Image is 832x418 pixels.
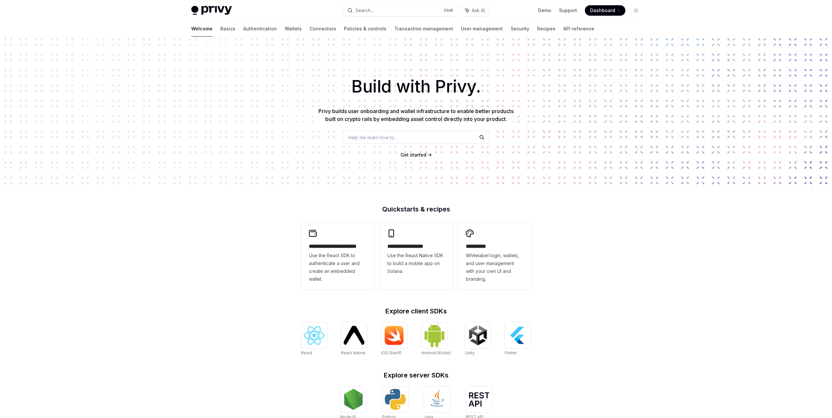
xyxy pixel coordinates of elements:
[631,5,641,16] button: Toggle dark mode
[424,323,445,347] img: Android (Kotlin)
[385,389,406,410] img: Python
[537,21,555,37] a: Recipes
[243,21,277,37] a: Authentication
[301,206,531,212] h2: Quickstarts & recipes
[220,21,235,37] a: Basics
[458,223,531,290] a: **** *****Whitelabel login, wallets, and user management with your own UI and branding.
[344,326,365,344] img: React Native
[427,389,448,410] img: Java
[310,21,336,37] a: Connectors
[505,322,531,356] a: FlutterFlutter
[590,7,615,14] span: Dashboard
[301,372,531,378] h2: Explore server SDKs
[559,7,577,14] a: Support
[468,392,489,407] img: REST API
[344,21,386,37] a: Policies & controls
[538,7,551,14] a: Demo
[381,322,407,356] a: iOS (Swift)iOS (Swift)
[444,8,453,13] span: Ctrl K
[387,252,445,275] span: Use the React Native SDK to build a mobile app on Solana.
[355,7,374,14] div: Search...
[381,350,401,355] span: iOS (Swift)
[343,5,457,16] button: Search...CtrlK
[309,252,366,283] span: Use the React SDK to authenticate a user and create an embedded wallet.
[394,21,453,37] a: Transaction management
[304,326,325,345] img: React
[465,322,491,356] a: UnityUnity
[10,74,822,99] h1: Build with Privy.
[505,350,517,355] span: Flutter
[301,350,312,355] span: React
[511,21,529,37] a: Security
[348,134,398,141] span: Help me learn how to…
[461,5,489,16] button: Ask AI
[467,325,488,346] img: Unity
[341,322,367,356] a: React NativeReact Native
[507,325,528,346] img: Flutter
[421,350,451,355] span: Android (Kotlin)
[380,223,453,290] a: **** **** **** ***Use the React Native SDK to build a mobile app on Solana.
[384,326,405,345] img: iOS (Swift)
[318,108,514,122] span: Privy builds user onboarding and wallet infrastructure to enable better products built on crypto ...
[461,21,503,37] a: User management
[191,21,212,37] a: Welcome
[191,6,232,15] img: light logo
[585,5,625,16] a: Dashboard
[285,21,302,37] a: Wallets
[341,350,365,355] span: React Native
[466,252,523,283] span: Whitelabel login, wallets, and user management with your own UI and branding.
[301,322,327,356] a: ReactReact
[563,21,594,37] a: API reference
[421,322,451,356] a: Android (Kotlin)Android (Kotlin)
[472,7,485,14] span: Ask AI
[465,350,475,355] span: Unity
[343,389,364,410] img: NodeJS
[400,152,426,158] a: Get started
[301,308,531,314] h2: Explore client SDKs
